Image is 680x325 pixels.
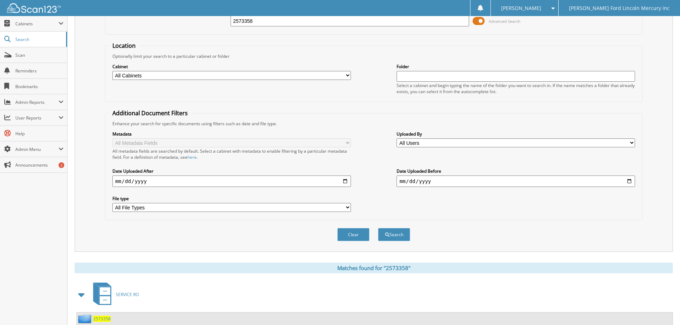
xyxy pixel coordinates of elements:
span: Bookmarks [15,83,64,90]
div: Enhance your search for specific documents using filters such as date and file type. [109,121,639,127]
span: Admin Menu [15,146,59,152]
div: All metadata fields are searched by default. Select a cabinet with metadata to enable filtering b... [112,148,351,160]
a: 2573358 [93,316,111,322]
input: start [112,176,351,187]
input: end [397,176,635,187]
a: here [187,154,197,160]
label: Folder [397,64,635,70]
legend: Additional Document Filters [109,109,191,117]
label: Date Uploaded After [112,168,351,174]
span: Reminders [15,68,64,74]
span: Help [15,131,64,137]
a: SERVICE RO [89,280,139,309]
img: folder2.png [78,314,93,323]
span: SERVICE RO [116,291,139,298]
span: Cabinets [15,21,59,27]
button: Clear [337,228,369,241]
label: Cabinet [112,64,351,70]
label: Metadata [112,131,351,137]
span: [PERSON_NAME] Ford Lincoln Mercury inc [569,6,670,10]
label: Date Uploaded Before [397,168,635,174]
span: Search [15,36,62,42]
div: Matches found for "2573358" [75,263,673,273]
legend: Location [109,42,139,50]
img: scan123-logo-white.svg [7,3,61,13]
label: Uploaded By [397,131,635,137]
div: Optionally limit your search to a particular cabinet or folder [109,53,639,59]
div: 3 [59,162,64,168]
iframe: Chat Widget [644,291,680,325]
span: Advanced Search [489,19,520,24]
span: Admin Reports [15,99,59,105]
button: Search [378,228,410,241]
span: Scan [15,52,64,58]
span: User Reports [15,115,59,121]
div: Select a cabinet and begin typing the name of the folder you want to search in. If the name match... [397,82,635,95]
label: File type [112,195,351,202]
span: Announcements [15,162,64,168]
span: [PERSON_NAME] [501,6,541,10]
